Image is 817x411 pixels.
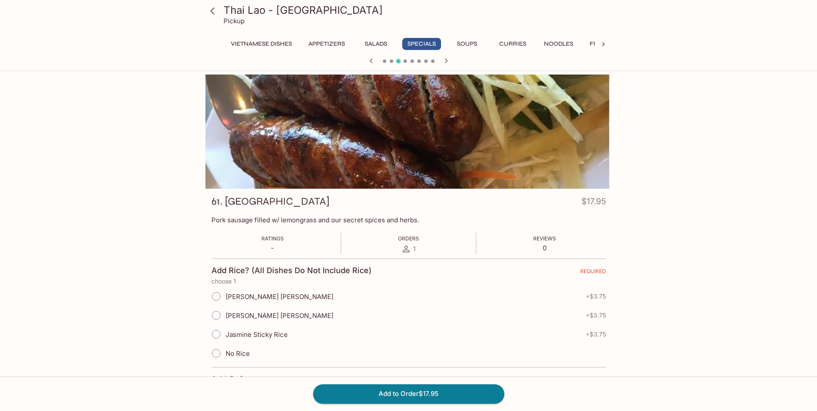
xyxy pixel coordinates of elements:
div: 61. Sai Oua [205,75,612,189]
button: Fried Rice [585,38,628,50]
h4: $17.95 [581,195,606,212]
button: Specials [402,38,441,50]
h4: Add On? [211,374,244,384]
span: [PERSON_NAME] [PERSON_NAME] [226,311,333,320]
p: 0 [533,244,556,252]
span: [PERSON_NAME] [PERSON_NAME] [226,293,333,301]
span: Ratings [261,235,284,242]
button: Appetizers [304,38,350,50]
h4: Add Rice? (All Dishes Do Not Include Rice) [211,266,372,275]
button: Vietnamese Dishes [226,38,297,50]
span: Reviews [533,235,556,242]
span: REQUIRED [580,268,606,278]
h3: Thai Lao - [GEOGRAPHIC_DATA] [224,3,609,17]
button: Curries [494,38,532,50]
p: Pork sausage filled w/ lemongrass and our secret spices and herbs. [211,216,606,224]
button: Soups [448,38,487,50]
p: Pickup [224,17,245,25]
button: Noodles [539,38,578,50]
h3: 61. [GEOGRAPHIC_DATA] [211,195,329,208]
span: 1 [413,245,416,253]
button: Salads [357,38,395,50]
span: + $3.75 [586,312,606,319]
span: Jasmine Sticky Rice [226,330,288,339]
span: Orders [398,235,419,242]
button: Add to Order$17.95 [313,384,504,403]
p: choose 1 [211,278,606,285]
span: + $3.75 [586,293,606,300]
span: + $3.75 [586,331,606,338]
p: - [261,244,284,252]
span: No Rice [226,349,250,358]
